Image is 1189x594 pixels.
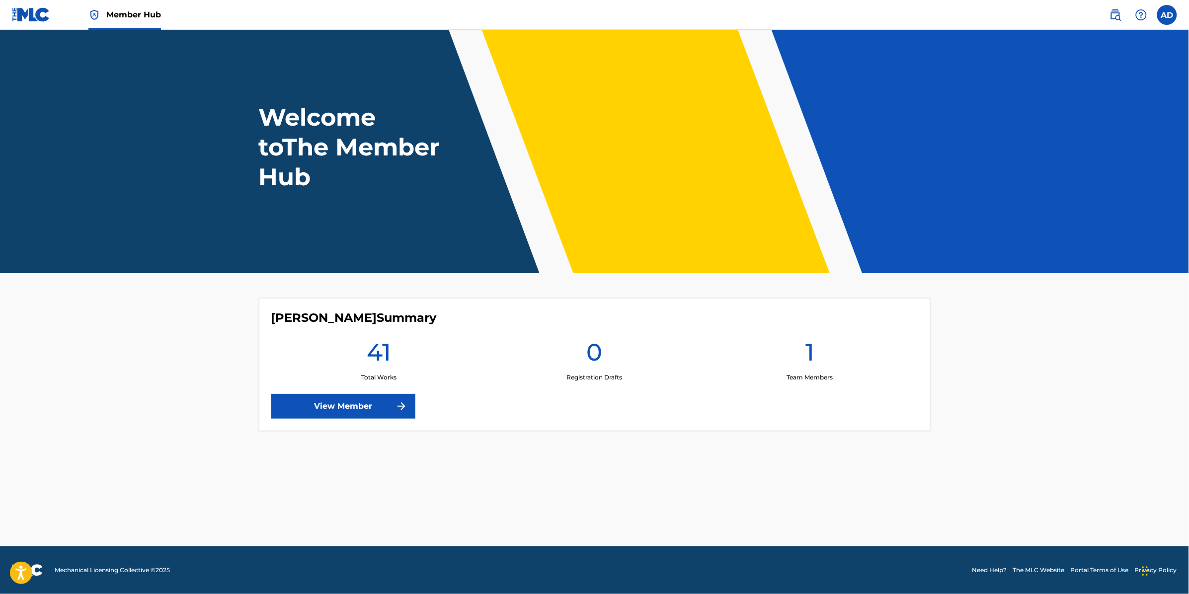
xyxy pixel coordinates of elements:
[1013,566,1065,575] a: The MLC Website
[972,566,1007,575] a: Need Help?
[787,373,833,382] p: Team Members
[396,400,407,412] img: f7272a7cc735f4ea7f67.svg
[88,9,100,21] img: Top Rightsholder
[1139,546,1189,594] iframe: Chat Widget
[586,337,602,373] h1: 0
[259,102,445,192] h1: Welcome to The Member Hub
[805,337,814,373] h1: 1
[1131,5,1151,25] div: Help
[1071,566,1129,575] a: Portal Terms of Use
[12,564,43,576] img: logo
[1142,556,1148,586] div: Trascina
[1135,566,1177,575] a: Privacy Policy
[361,373,396,382] p: Total Works
[1106,5,1125,25] a: Public Search
[566,373,622,382] p: Registration Drafts
[1139,546,1189,594] div: Widget chat
[1157,5,1177,25] div: User Menu
[12,7,50,22] img: MLC Logo
[106,9,161,20] span: Member Hub
[1135,9,1147,21] img: help
[55,566,170,575] span: Mechanical Licensing Collective © 2025
[367,337,391,373] h1: 41
[1110,9,1121,21] img: search
[271,394,415,419] a: View Member
[271,310,437,325] h4: Andrea De Bernardi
